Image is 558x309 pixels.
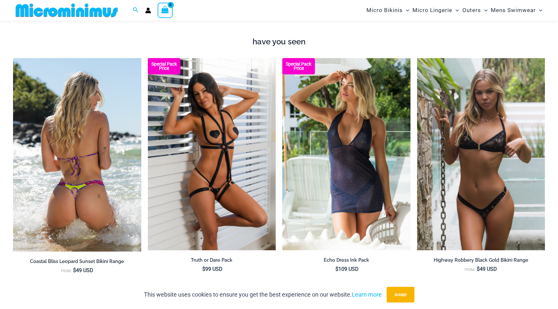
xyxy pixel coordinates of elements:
[148,62,180,70] b: Special Pack Price
[13,58,141,252] img: Coastal Bliss Leopard Sunset 3171 Tri Top 4371 Thong Bikini 07v2
[73,267,93,273] bdi: 49 USD
[202,266,223,272] bdi: 99 USD
[13,3,120,18] img: MM SHOP LOGO FLAT
[387,287,414,302] button: Accept
[13,258,141,267] a: Coastal Bliss Leopard Sunset Bikini Range
[477,266,497,272] bdi: 49 USD
[148,58,276,250] img: Truth or Dare Black 1905 Bodysuit 611 Micro 07
[61,269,71,273] span: From:
[282,58,411,250] img: Echo Ink 5671 Dress 682 Thong 07
[282,58,411,250] a: Echo Ink 5671 Dress 682 Thong 07 Echo Ink 5671 Dress 682 Thong 08Echo Ink 5671 Dress 682 Thong 08
[335,266,338,272] span: $
[417,257,545,266] a: Highway Robbery Black Gold Bikini Range
[13,37,545,47] h4: have you seen
[417,58,545,250] a: Highway Robbery Black Gold 359 Clip Top 439 Clip Bottom 01v2Highway Robbery Black Gold 359 Clip T...
[144,290,382,300] p: This website uses cookies to ensure you get the best experience on our website.
[282,62,315,70] b: Special Pack Price
[148,257,276,266] a: Truth or Dare Pack
[282,257,411,263] h2: Echo Dress Ink Pack
[417,58,545,250] img: Highway Robbery Black Gold 359 Clip Top 439 Clip Bottom 01v2
[352,291,382,298] a: Learn more
[73,267,76,273] span: $
[13,58,141,252] a: Coastal Bliss Leopard Sunset 3171 Tri Top 4371 Thong Bikini 06Coastal Bliss Leopard Sunset 3171 T...
[148,257,276,263] h2: Truth or Dare Pack
[148,58,276,250] a: Truth or Dare Black 1905 Bodysuit 611 Micro 07 Truth or Dare Black 1905 Bodysuit 611 Micro 06Trut...
[202,266,205,272] span: $
[13,258,141,265] h2: Coastal Bliss Leopard Sunset Bikini Range
[282,257,411,266] a: Echo Dress Ink Pack
[335,266,359,272] bdi: 109 USD
[465,268,475,272] span: From:
[477,266,480,272] span: $
[417,257,545,263] h2: Highway Robbery Black Gold Bikini Range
